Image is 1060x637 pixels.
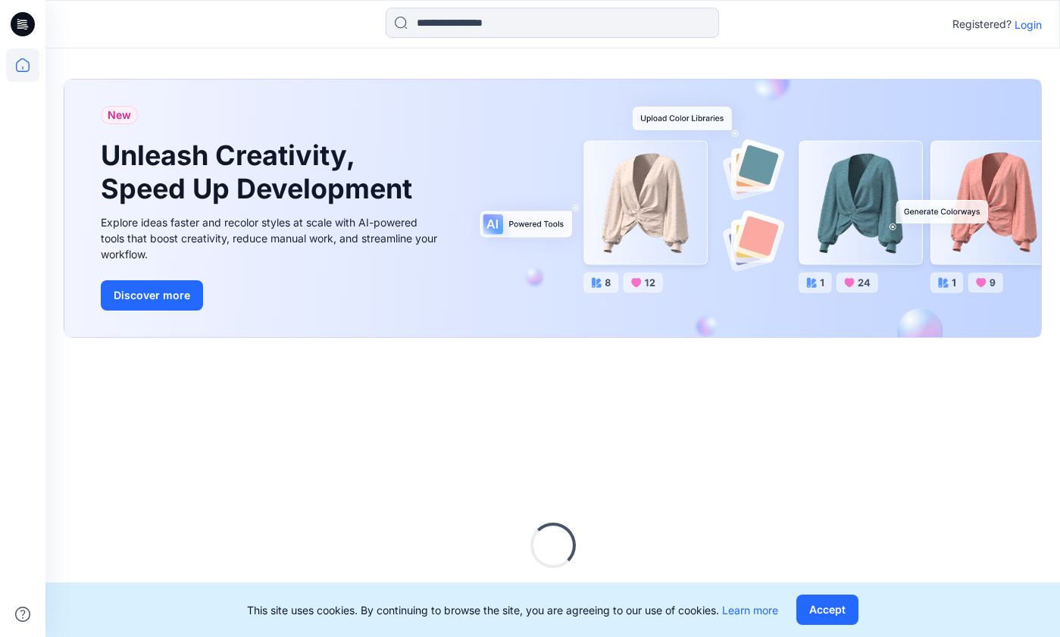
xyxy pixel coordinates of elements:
[101,214,442,262] div: Explore ideas faster and recolor styles at scale with AI-powered tools that boost creativity, red...
[101,280,203,311] button: Discover more
[1015,17,1042,33] p: Login
[952,15,1012,33] p: Registered?
[108,106,131,124] span: New
[722,604,778,617] a: Learn more
[101,280,442,311] a: Discover more
[101,139,419,205] h1: Unleash Creativity, Speed Up Development
[247,602,778,618] p: This site uses cookies. By continuing to browse the site, you are agreeing to our use of cookies.
[796,595,858,625] button: Accept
